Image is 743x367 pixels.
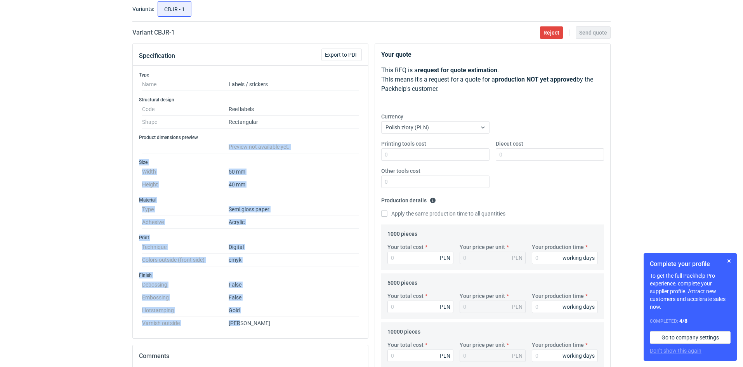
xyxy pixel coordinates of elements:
[229,103,359,116] dd: Reel labels
[460,243,505,251] label: Your price per unit
[532,252,598,264] input: 0
[387,277,417,286] legend: 5000 pieces
[679,318,687,324] strong: 4 / 8
[440,352,450,360] div: PLN
[532,341,584,349] label: Your production time
[381,140,426,148] label: Printing tools cost
[142,203,229,216] dt: Type
[229,304,359,317] dd: Gold
[495,76,576,83] strong: production NOT yet approved
[142,216,229,229] dt: Adhesive
[139,134,362,141] h3: Product dimensions preview
[321,49,362,61] button: Export to PDF
[142,78,229,91] dt: Name
[387,341,424,349] label: Your total cost
[579,30,607,35] span: Send quote
[229,241,359,254] dd: Digital
[229,178,359,191] dd: 40 mm
[381,176,490,188] input: 0
[229,203,359,216] dd: Semi gloss paper
[460,341,505,349] label: Your price per unit
[381,51,411,58] strong: Your quote
[381,66,604,94] p: This RFQ is a . This means it's a request for a quote for a by the Packhelp's customer.
[142,241,229,254] dt: Technique
[229,216,359,229] dd: Acrylic
[139,272,362,278] h3: Finish
[139,197,362,203] h3: Material
[142,165,229,178] dt: Width
[139,351,362,361] h2: Comments
[142,278,229,291] dt: Debossing
[229,254,359,266] dd: cmyk
[158,1,191,17] label: CBJR - 1
[650,272,731,311] p: To get the full Packhelp Pro experience, complete your supplier profile. Attract new customers an...
[387,252,453,264] input: 0
[460,292,505,300] label: Your price per unit
[512,303,523,311] div: PLN
[142,304,229,317] dt: Hotstamping
[532,301,598,313] input: 0
[387,228,417,237] legend: 1000 pieces
[381,194,436,204] legend: Production details
[387,243,424,251] label: Your total cost
[440,254,450,262] div: PLN
[418,66,497,74] strong: request for quote estimation
[381,167,420,175] label: Other tools cost
[496,148,604,161] input: 0
[576,26,611,39] button: Send quote
[142,116,229,129] dt: Shape
[512,352,523,360] div: PLN
[512,254,523,262] div: PLN
[532,292,584,300] label: Your production time
[540,26,563,39] button: Reject
[381,210,505,217] label: Apply the same production time to all quantities
[381,113,403,120] label: Currency
[142,254,229,266] dt: Colors outside (front side)
[650,259,731,269] h1: Complete your profile
[229,78,359,91] dd: Labels / stickers
[139,97,362,103] h3: Structural design
[440,303,450,311] div: PLN
[543,30,559,35] span: Reject
[387,292,424,300] label: Your total cost
[387,301,453,313] input: 0
[325,52,358,57] span: Export to PDF
[385,124,429,130] span: Polish złoty (PLN)
[142,317,229,326] dt: Varnish outside
[139,235,362,241] h3: Print
[139,159,362,165] h3: Size
[142,291,229,304] dt: Embossing
[229,116,359,129] dd: Rectangular
[229,291,359,304] dd: False
[532,243,584,251] label: Your production time
[650,347,701,355] button: Don’t show this again
[496,140,523,148] label: Diecut cost
[142,178,229,191] dt: Height
[229,278,359,291] dd: False
[650,331,731,344] a: Go to company settings
[387,325,420,335] legend: 10000 pieces
[562,303,595,311] div: working days
[562,352,595,360] div: working days
[532,350,598,362] input: 0
[650,317,731,325] div: Completed:
[562,254,595,262] div: working days
[139,72,362,78] h3: Type
[381,148,490,161] input: 0
[387,350,453,362] input: 0
[132,28,175,37] h2: Variant CBJR - 1
[724,256,734,266] button: Skip for now
[139,47,175,65] button: Specification
[229,165,359,178] dd: 50 mm
[142,103,229,116] dt: Code
[229,144,290,150] span: Preview not available yet.
[132,5,154,13] label: Variants:
[229,317,359,326] dd: [PERSON_NAME]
